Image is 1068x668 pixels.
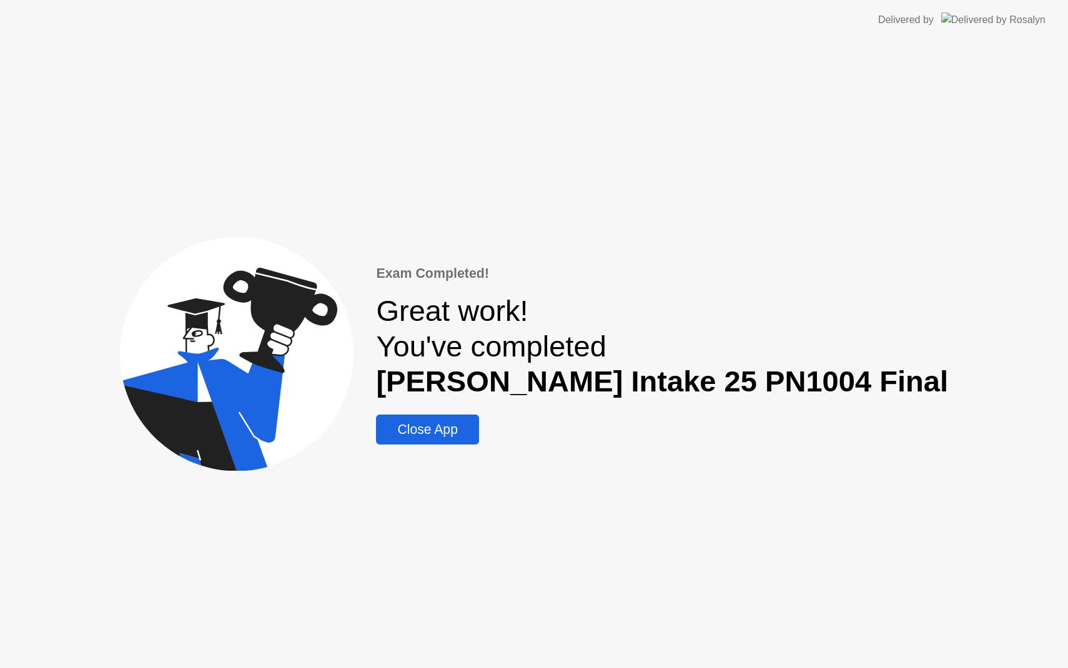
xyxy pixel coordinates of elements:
button: Close App [376,415,479,445]
div: Delivered by [878,12,934,27]
b: [PERSON_NAME] Intake 25 PN1004 Final [376,365,948,398]
div: Exam Completed! [376,263,948,283]
div: Great work! You've completed [376,293,948,400]
div: Close App [380,422,475,437]
img: Delivered by Rosalyn [941,12,1046,27]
